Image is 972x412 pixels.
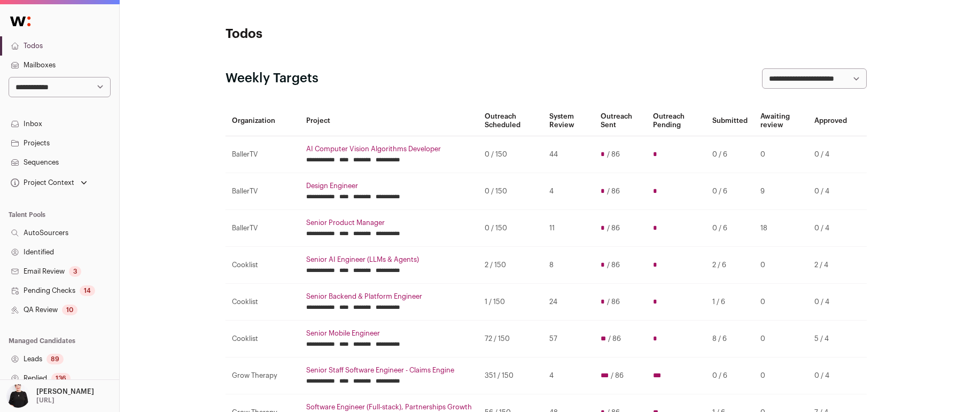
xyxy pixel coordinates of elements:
[543,357,594,394] td: 4
[80,285,95,296] div: 14
[754,106,808,136] th: Awaiting review
[543,321,594,357] td: 57
[611,371,624,380] span: / 86
[4,11,36,32] img: Wellfound
[62,305,77,315] div: 10
[478,173,543,210] td: 0 / 150
[543,173,594,210] td: 4
[4,384,96,408] button: Open dropdown
[543,136,594,173] td: 44
[225,284,300,321] td: Cooklist
[543,247,594,284] td: 8
[478,357,543,394] td: 351 / 150
[647,106,705,136] th: Outreach Pending
[306,329,472,338] a: Senior Mobile Engineer
[9,178,74,187] div: Project Context
[808,106,853,136] th: Approved
[706,173,754,210] td: 0 / 6
[808,321,853,357] td: 5 / 4
[808,284,853,321] td: 0 / 4
[706,247,754,284] td: 2 / 6
[51,373,71,384] div: 136
[225,106,300,136] th: Organization
[607,298,620,306] span: / 86
[46,354,64,364] div: 89
[808,136,853,173] td: 0 / 4
[754,210,808,247] td: 18
[608,335,621,343] span: / 86
[543,106,594,136] th: System Review
[478,321,543,357] td: 72 / 150
[706,357,754,394] td: 0 / 6
[225,357,300,394] td: Grow Therapy
[706,210,754,247] td: 0 / 6
[306,182,472,190] a: Design Engineer
[754,247,808,284] td: 0
[478,210,543,247] td: 0 / 150
[594,106,647,136] th: Outreach Sent
[754,321,808,357] td: 0
[36,396,55,405] p: [URL]
[754,136,808,173] td: 0
[225,210,300,247] td: BallerTV
[808,210,853,247] td: 0 / 4
[607,150,620,159] span: / 86
[300,106,478,136] th: Project
[808,173,853,210] td: 0 / 4
[306,292,472,301] a: Senior Backend & Platform Engineer
[478,284,543,321] td: 1 / 150
[808,357,853,394] td: 0 / 4
[306,145,472,153] a: AI Computer Vision Algorithms Developer
[6,384,30,408] img: 9240684-medium_jpg
[478,106,543,136] th: Outreach Scheduled
[225,26,439,43] h1: Todos
[754,284,808,321] td: 0
[607,187,620,196] span: / 86
[754,357,808,394] td: 0
[706,284,754,321] td: 1 / 6
[306,219,472,227] a: Senior Product Manager
[36,387,94,396] p: [PERSON_NAME]
[306,366,472,375] a: Senior Staff Software Engineer - Claims Engine
[225,321,300,357] td: Cooklist
[225,70,318,87] h2: Weekly Targets
[808,247,853,284] td: 2 / 4
[69,266,81,277] div: 3
[225,247,300,284] td: Cooklist
[306,255,472,264] a: Senior AI Engineer (LLMs & Agents)
[706,106,754,136] th: Submitted
[478,136,543,173] td: 0 / 150
[607,224,620,232] span: / 86
[225,136,300,173] td: BallerTV
[543,284,594,321] td: 24
[607,261,620,269] span: / 86
[543,210,594,247] td: 11
[706,321,754,357] td: 8 / 6
[9,175,89,190] button: Open dropdown
[225,173,300,210] td: BallerTV
[754,173,808,210] td: 9
[478,247,543,284] td: 2 / 150
[306,403,472,411] a: Software Engineer (Full-stack), Partnerships Growth
[706,136,754,173] td: 0 / 6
